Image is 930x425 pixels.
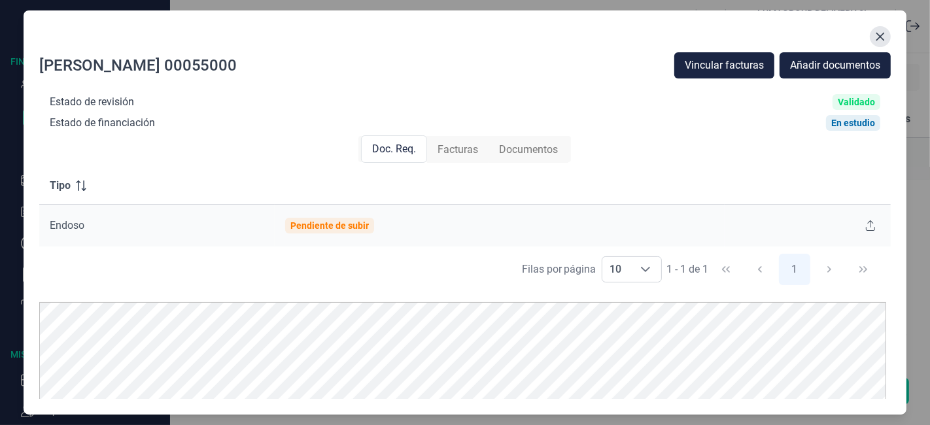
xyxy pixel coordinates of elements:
button: Page 1 [779,254,810,285]
button: Añadir documentos [780,52,891,78]
button: First Page [710,254,742,285]
span: Vincular facturas [685,58,764,73]
span: Tipo [50,178,71,194]
div: Pendiente de subir [290,220,369,231]
div: Choose [630,257,661,282]
span: Doc. Req. [372,141,416,157]
div: Estado de financiación [50,116,155,129]
span: 10 [602,257,630,282]
div: Doc. Req. [361,135,427,163]
div: Facturas [427,137,489,163]
button: Last Page [848,254,879,285]
span: Endoso [50,219,84,231]
button: Vincular facturas [674,52,774,78]
div: Validado [838,97,875,107]
div: Filas por página [522,262,596,277]
button: Close [870,26,891,47]
img: PDF Viewer [39,302,887,400]
div: En estudio [831,118,875,128]
button: Next Page [814,254,845,285]
span: Añadir documentos [790,58,880,73]
span: 1 - 1 de 1 [667,264,709,275]
div: [PERSON_NAME] 00055000 [39,55,237,76]
div: Estado de revisión [50,95,134,109]
span: Facturas [438,142,478,158]
button: Previous Page [744,254,776,285]
div: Documentos [489,137,568,163]
span: Documentos [499,142,558,158]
